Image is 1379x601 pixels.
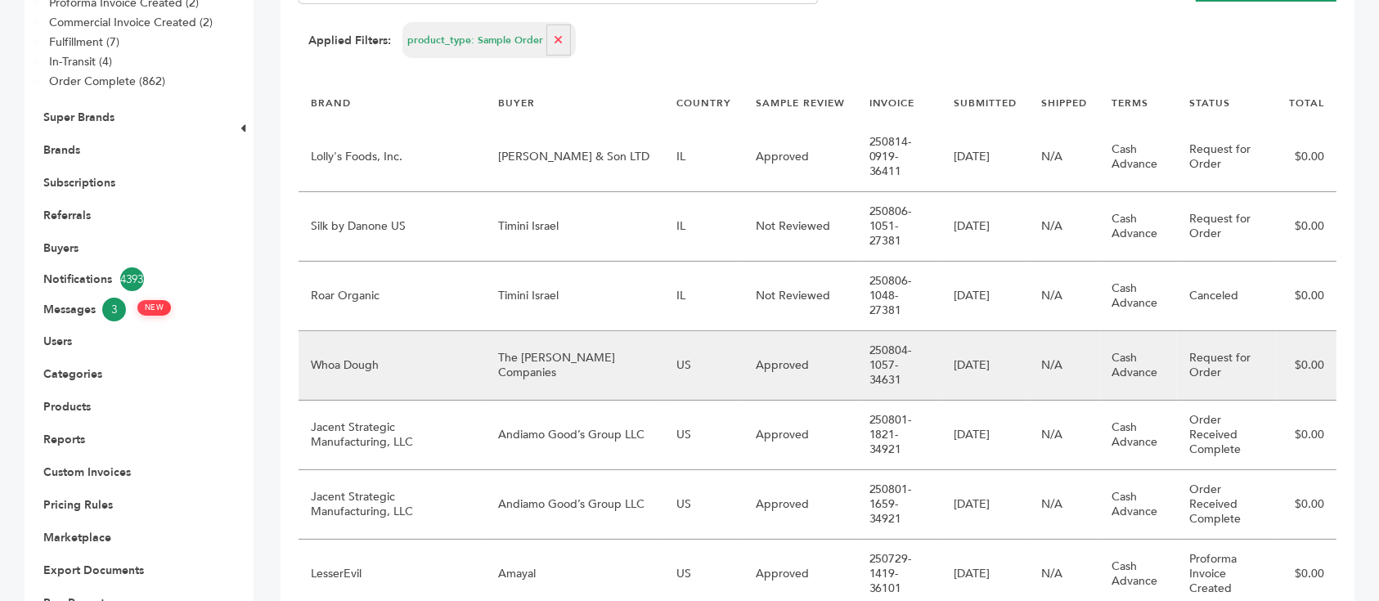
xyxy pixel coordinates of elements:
[857,470,942,540] td: 250801-1659-34921
[487,192,664,262] td: Timini Israel
[857,262,942,331] td: 250806-1048-27381
[1177,331,1277,401] td: Request for Order
[43,366,102,382] a: Categories
[1100,123,1178,192] td: Cash Advance
[43,208,91,223] a: Referrals
[756,96,845,110] a: SAMPLE REVIEW
[857,401,942,470] td: 250801-1821-34921
[1030,192,1100,262] td: N/A
[43,240,79,256] a: Buyers
[43,142,80,158] a: Brands
[869,96,915,110] a: INVOICE
[857,331,942,401] td: 250804-1057-34631
[1112,96,1149,110] a: TERMS
[857,123,942,192] td: 250814-0919-36411
[664,331,743,401] td: US
[1189,96,1230,110] a: STATUS
[487,470,664,540] td: Andiamo Good’s Group LLC
[942,262,1030,331] td: [DATE]
[43,334,72,349] a: Users
[955,96,1017,110] a: SUBMITTED
[743,192,857,262] td: Not Reviewed
[1277,192,1336,262] td: $0.00
[743,470,857,540] td: Approved
[664,470,743,540] td: US
[1100,262,1178,331] td: Cash Advance
[43,530,111,545] a: Marketplace
[942,123,1030,192] td: [DATE]
[1100,401,1178,470] td: Cash Advance
[299,331,487,401] td: Whoa Dough
[664,262,743,331] td: IL
[487,262,664,331] td: Timini Israel
[49,54,112,70] a: In-Transit (4)
[43,267,210,291] a: Notifications4393
[1277,401,1336,470] td: $0.00
[1289,96,1324,110] a: TOTAL
[102,298,126,321] span: 3
[43,464,131,480] a: Custom Invoices
[942,331,1030,401] td: [DATE]
[1177,262,1277,331] td: Canceled
[1030,331,1100,401] td: N/A
[49,74,165,89] a: Order Complete (862)
[1030,470,1100,540] td: N/A
[857,192,942,262] td: 250806-1051-27381
[43,497,113,513] a: Pricing Rules
[664,123,743,192] td: IL
[487,401,664,470] td: Andiamo Good’s Group LLC
[1277,262,1336,331] td: $0.00
[743,123,857,192] td: Approved
[1177,192,1277,262] td: Request for Order
[299,262,487,331] td: Roar Organic
[43,432,85,447] a: Reports
[299,123,487,192] td: Lolly's Foods, Inc.
[942,470,1030,540] td: [DATE]
[43,110,115,125] a: Super Brands
[43,399,91,415] a: Products
[311,96,351,110] a: BRAND
[942,192,1030,262] td: [DATE]
[487,331,664,401] td: The [PERSON_NAME] Companies
[676,96,731,110] a: COUNTRY
[1177,470,1277,540] td: Order Received Complete
[499,96,536,110] a: BUYER
[43,298,210,321] a: Messages3 NEW
[664,192,743,262] td: IL
[43,563,144,578] a: Export Documents
[487,123,664,192] td: [PERSON_NAME] & Son LTD
[49,15,213,30] a: Commercial Invoice Created (2)
[407,34,543,47] span: product_type: Sample Order
[1030,262,1100,331] td: N/A
[942,401,1030,470] td: [DATE]
[1030,401,1100,470] td: N/A
[1100,470,1178,540] td: Cash Advance
[299,401,487,470] td: Jacent Strategic Manufacturing, LLC
[299,470,487,540] td: Jacent Strategic Manufacturing, LLC
[1030,123,1100,192] td: N/A
[664,401,743,470] td: US
[120,267,144,291] span: 4393
[1042,96,1088,110] a: SHIPPED
[1100,331,1178,401] td: Cash Advance
[299,192,487,262] td: Silk by Danone US
[137,300,171,316] span: NEW
[1277,123,1336,192] td: $0.00
[308,33,391,49] strong: Applied Filters:
[49,34,119,50] a: Fulfillment (7)
[743,331,857,401] td: Approved
[1277,331,1336,401] td: $0.00
[43,175,115,191] a: Subscriptions
[1177,123,1277,192] td: Request for Order
[743,401,857,470] td: Approved
[1100,192,1178,262] td: Cash Advance
[1177,401,1277,470] td: Order Received Complete
[1277,470,1336,540] td: $0.00
[743,262,857,331] td: Not Reviewed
